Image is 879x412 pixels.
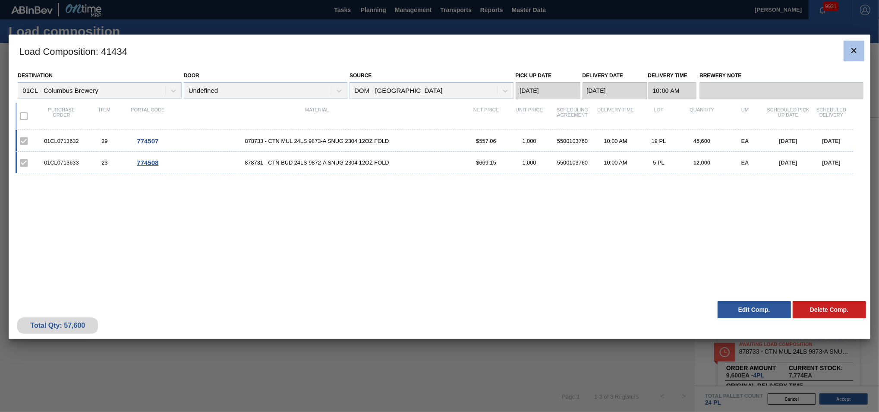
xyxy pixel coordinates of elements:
[693,159,710,166] span: 12,000
[551,159,594,166] div: 5500103760
[126,137,169,145] div: Go to Order
[699,70,863,82] label: Brewery Note
[350,73,372,79] label: Source
[18,73,52,79] label: Destination
[637,107,681,125] div: Lot
[9,35,870,67] h3: Load Composition : 41434
[126,159,169,166] div: Go to Order
[465,138,508,144] div: $557.06
[516,73,552,79] label: Pick up Date
[508,159,551,166] div: 1,000
[83,159,126,166] div: 23
[718,301,791,318] button: Edit Comp.
[724,107,767,125] div: UM
[637,159,681,166] div: 5 PL
[594,107,637,125] div: Delivery Time
[648,70,697,82] label: Delivery Time
[551,138,594,144] div: 5500103760
[810,107,853,125] div: Scheduled Delivery
[551,107,594,125] div: Scheduling Agreement
[40,107,83,125] div: Purchase order
[583,73,623,79] label: Delivery Date
[508,107,551,125] div: Unit Price
[40,138,83,144] div: 01CL0713632
[169,159,464,166] span: 878731 - CTN BUD 24LS 9872-A SNUG 2304 12OZ FOLD
[83,138,126,144] div: 29
[169,138,464,144] span: 878733 - CTN MUL 24LS 9873-A SNUG 2304 12OZ FOLD
[137,159,158,166] span: 774508
[583,82,647,99] input: mm/dd/yyyy
[681,107,724,125] div: Quantity
[24,322,91,330] div: Total Qty: 57,600
[137,137,158,145] span: 774507
[637,138,681,144] div: 19 PL
[741,138,749,144] span: EA
[516,82,580,99] input: mm/dd/yyyy
[169,107,464,125] div: Material
[465,107,508,125] div: Net Price
[779,159,797,166] span: [DATE]
[508,138,551,144] div: 1,000
[184,73,199,79] label: Door
[465,159,508,166] div: $669.15
[779,138,797,144] span: [DATE]
[40,159,83,166] div: 01CL0713633
[83,107,126,125] div: Item
[767,107,810,125] div: Scheduled Pick up Date
[594,138,637,144] div: 10:00 AM
[822,159,840,166] span: [DATE]
[126,107,169,125] div: Portal code
[693,138,710,144] span: 45,600
[741,159,749,166] span: EA
[822,138,840,144] span: [DATE]
[793,301,866,318] button: Delete Comp.
[594,159,637,166] div: 10:00 AM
